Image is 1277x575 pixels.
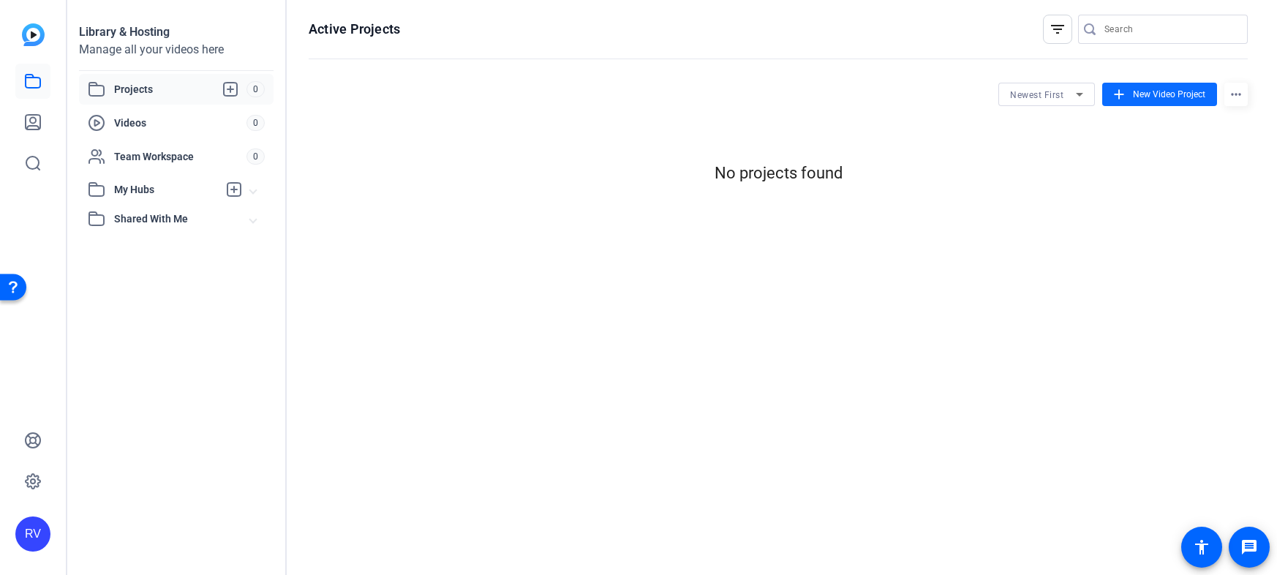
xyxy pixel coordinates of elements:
img: blue-gradient.svg [22,23,45,46]
h1: Active Projects [309,20,400,38]
div: RV [15,516,50,552]
div: Library & Hosting [79,23,274,41]
div: No projects found [309,161,1248,185]
span: Team Workspace [114,149,246,164]
span: Projects [114,80,246,98]
span: 0 [246,115,265,131]
mat-icon: filter_list [1049,20,1066,38]
mat-icon: message [1240,538,1258,556]
input: Search [1104,20,1236,38]
div: Manage all your videos here [79,41,274,59]
span: Newest First [1010,90,1063,100]
mat-icon: more_horiz [1224,83,1248,106]
mat-expansion-panel-header: My Hubs [79,175,274,204]
mat-icon: add [1111,86,1127,102]
mat-expansion-panel-header: Shared With Me [79,204,274,233]
span: 0 [246,149,265,165]
span: Shared With Me [114,211,250,227]
span: My Hubs [114,182,218,198]
mat-icon: accessibility [1193,538,1210,556]
button: New Video Project [1102,83,1217,106]
span: Videos [114,116,246,130]
span: New Video Project [1133,88,1205,101]
span: 0 [246,81,265,97]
